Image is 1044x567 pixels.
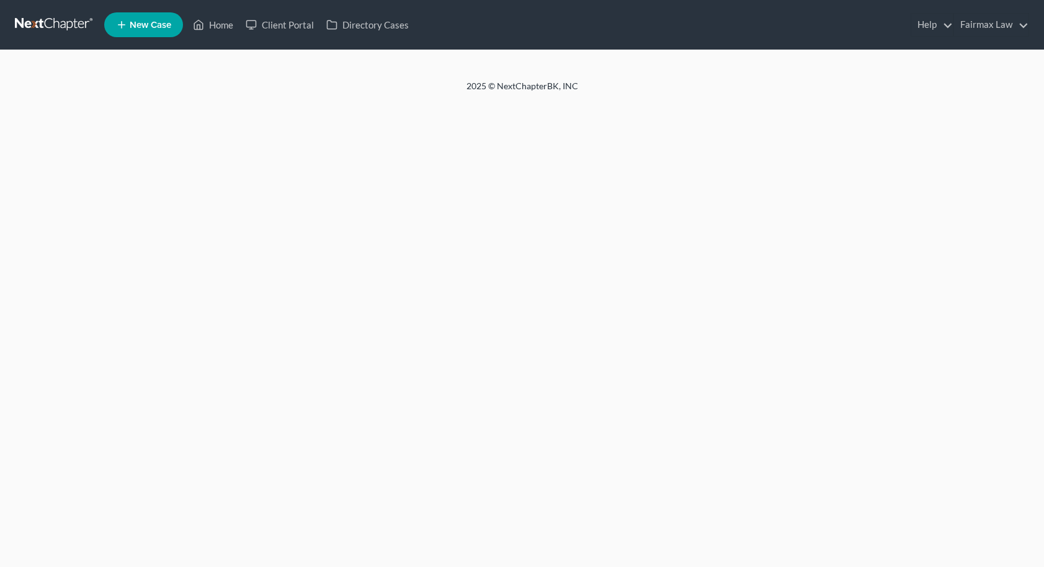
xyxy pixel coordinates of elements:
a: Help [911,14,953,36]
a: Client Portal [239,14,320,36]
div: 2025 © NextChapterBK, INC [169,80,876,102]
a: Home [187,14,239,36]
new-legal-case-button: New Case [104,12,183,37]
a: Fairmax Law [954,14,1028,36]
a: Directory Cases [320,14,415,36]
